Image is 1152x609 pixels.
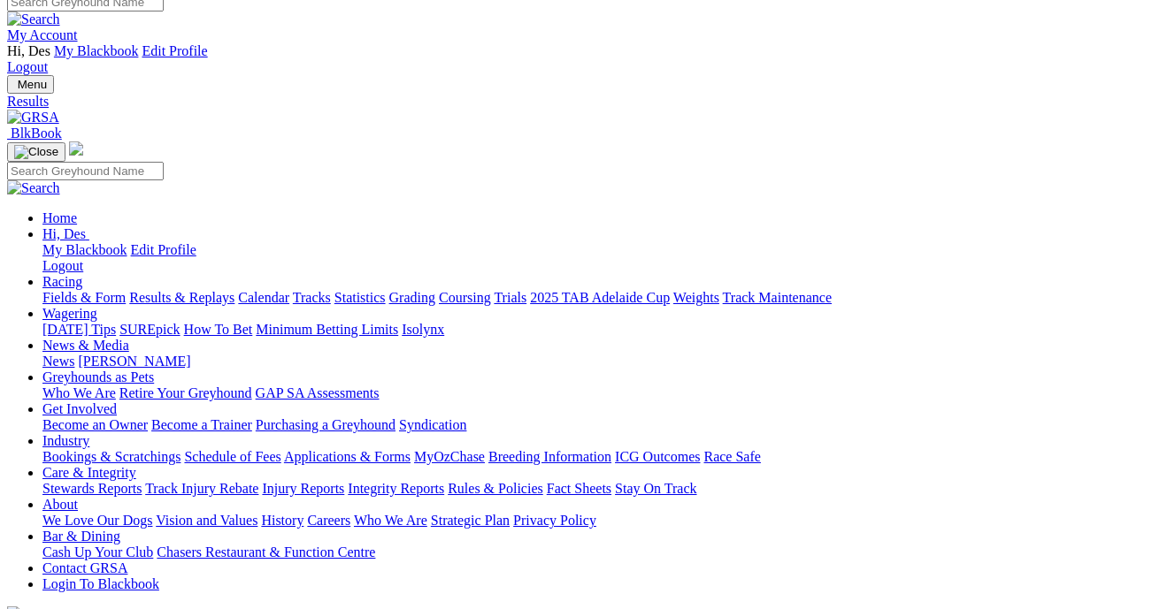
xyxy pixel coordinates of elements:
a: Home [42,210,77,225]
div: Hi, Des [42,242,1145,274]
a: Trials [494,290,526,305]
a: Login To Blackbook [42,576,159,591]
a: Strategic Plan [431,513,510,528]
a: MyOzChase [414,449,485,464]
a: About [42,497,78,512]
a: Purchasing a Greyhound [256,417,396,432]
a: Who We Are [42,385,116,400]
a: Results & Replays [129,290,234,305]
a: Isolynx [402,322,444,337]
a: Who We Are [354,513,427,528]
a: BlkBook [7,126,62,141]
a: Track Injury Rebate [145,481,258,496]
div: Care & Integrity [42,481,1145,497]
a: Coursing [439,290,491,305]
a: Racing [42,274,82,289]
a: News [42,354,74,369]
a: Contact GRSA [42,560,127,575]
a: My Blackbook [54,43,139,58]
span: Hi, Des [42,226,86,241]
img: Search [7,11,60,27]
a: Statistics [334,290,386,305]
a: Care & Integrity [42,465,136,480]
a: [DATE] Tips [42,322,116,337]
a: Wagering [42,306,97,321]
div: Industry [42,449,1145,465]
a: Vision and Values [156,513,257,528]
a: Cash Up Your Club [42,544,153,560]
span: BlkBook [11,126,62,141]
img: Search [7,180,60,196]
span: Hi, Des [7,43,50,58]
a: My Account [7,27,78,42]
a: Retire Your Greyhound [119,385,252,400]
a: GAP SA Assessments [256,385,380,400]
span: Menu [18,78,47,91]
div: Greyhounds as Pets [42,385,1145,401]
a: Stewards Reports [42,481,142,496]
a: Applications & Forms [284,449,411,464]
a: Bookings & Scratchings [42,449,180,464]
a: SUREpick [119,322,180,337]
img: logo-grsa-white.png [69,141,83,156]
button: Toggle navigation [7,142,65,162]
img: GRSA [7,110,59,126]
a: News & Media [42,338,129,353]
a: ICG Outcomes [615,449,700,464]
a: 2025 TAB Adelaide Cup [530,290,670,305]
a: Logout [7,59,48,74]
a: History [261,513,303,528]
div: Wagering [42,322,1145,338]
a: Race Safe [703,449,760,464]
div: Bar & Dining [42,544,1145,560]
a: [PERSON_NAME] [78,354,190,369]
a: Injury Reports [262,481,344,496]
a: Stay On Track [615,481,696,496]
a: Get Involved [42,401,117,416]
div: Get Involved [42,417,1145,433]
a: Fields & Form [42,290,126,305]
a: My Blackbook [42,242,127,257]
a: Edit Profile [131,242,196,257]
a: Greyhounds as Pets [42,369,154,384]
a: Bar & Dining [42,529,120,544]
div: News & Media [42,354,1145,369]
a: Privacy Policy [513,513,596,528]
a: Breeding Information [488,449,611,464]
img: Close [14,145,58,159]
a: Calendar [238,290,289,305]
a: Weights [673,290,719,305]
a: How To Bet [184,322,253,337]
a: Rules & Policies [448,481,543,496]
div: My Account [7,43,1145,75]
a: Integrity Reports [348,481,444,496]
a: Become an Owner [42,417,148,432]
a: Results [7,94,1145,110]
a: Fact Sheets [547,481,611,496]
a: We Love Our Dogs [42,513,152,528]
a: Tracks [293,290,331,305]
a: Grading [389,290,435,305]
a: Edit Profile [142,43,207,58]
input: Search [7,162,164,180]
a: Industry [42,433,89,448]
a: Syndication [399,417,466,432]
a: Logout [42,258,83,273]
a: Hi, Des [42,226,89,241]
div: Racing [42,290,1145,306]
a: Minimum Betting Limits [256,322,398,337]
a: Schedule of Fees [184,449,280,464]
a: Careers [307,513,350,528]
div: About [42,513,1145,529]
a: Chasers Restaurant & Function Centre [157,544,375,560]
a: Track Maintenance [723,290,832,305]
a: Become a Trainer [151,417,252,432]
button: Toggle navigation [7,75,54,94]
